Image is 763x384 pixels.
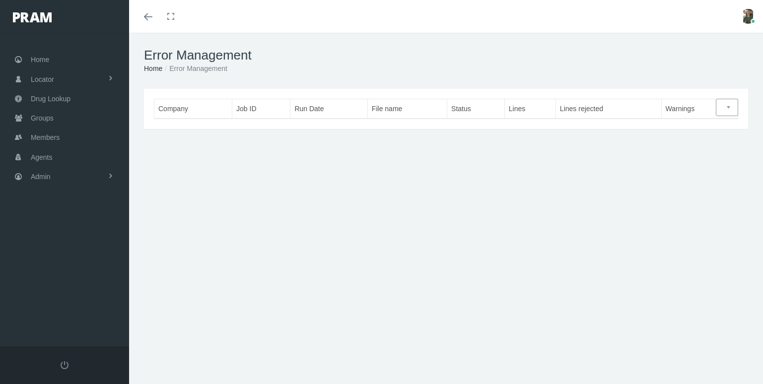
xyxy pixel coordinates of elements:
img: PRAM_20_x_78.png [13,12,52,22]
a: Home [144,64,162,72]
span: Admin [31,167,51,186]
h1: Error Management [144,48,748,63]
span: Locator [31,70,54,89]
th: Lines rejected [555,99,661,119]
span: Home [31,50,49,69]
th: Warnings [661,99,738,119]
span: Agents [31,148,53,167]
th: Job ID [232,99,290,119]
th: Run Date [290,99,367,119]
th: Lines [504,99,555,119]
li: Error Management [162,63,227,74]
th: File name [367,99,447,119]
span: Groups [31,109,54,128]
img: S_Profile_Picture_15372.jpg [741,9,756,24]
th: Company [154,99,232,119]
span: Members [31,128,60,147]
th: Status [447,99,505,119]
span: Drug Lookup [31,89,70,108]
